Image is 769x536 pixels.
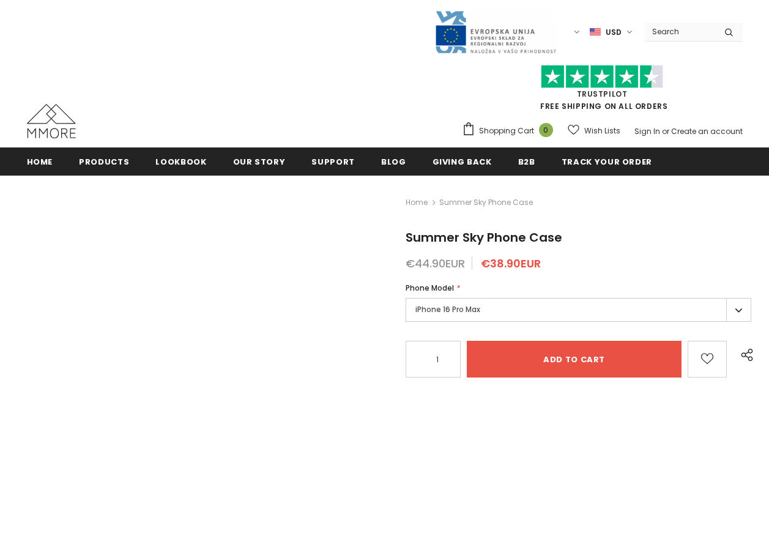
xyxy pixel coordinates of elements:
[381,147,406,175] a: Blog
[606,26,622,39] span: USD
[233,147,286,175] a: Our Story
[27,104,76,138] img: MMORE Cases
[27,147,53,175] a: Home
[481,256,541,271] span: €38.90EUR
[577,89,628,99] a: Trustpilot
[462,70,743,111] span: FREE SHIPPING ON ALL ORDERS
[155,156,206,168] span: Lookbook
[479,125,534,137] span: Shopping Cart
[590,27,601,37] img: USD
[406,283,454,293] span: Phone Model
[406,229,562,246] span: Summer Sky Phone Case
[562,156,652,168] span: Track your order
[462,122,559,140] a: Shopping Cart 0
[671,126,743,136] a: Create an account
[518,156,535,168] span: B2B
[645,23,715,40] input: Search Site
[79,147,129,175] a: Products
[311,147,355,175] a: support
[662,126,669,136] span: or
[434,26,557,37] a: Javni Razpis
[584,125,620,137] span: Wish Lists
[311,156,355,168] span: support
[518,147,535,175] a: B2B
[406,256,465,271] span: €44.90EUR
[79,156,129,168] span: Products
[568,120,620,141] a: Wish Lists
[155,147,206,175] a: Lookbook
[434,10,557,54] img: Javni Razpis
[406,298,751,322] label: iPhone 16 Pro Max
[433,147,492,175] a: Giving back
[381,156,406,168] span: Blog
[634,126,660,136] a: Sign In
[433,156,492,168] span: Giving back
[406,195,428,210] a: Home
[233,156,286,168] span: Our Story
[562,147,652,175] a: Track your order
[467,341,681,378] input: Add to cart
[541,65,663,89] img: Trust Pilot Stars
[539,123,553,137] span: 0
[439,195,533,210] span: Summer Sky Phone Case
[27,156,53,168] span: Home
